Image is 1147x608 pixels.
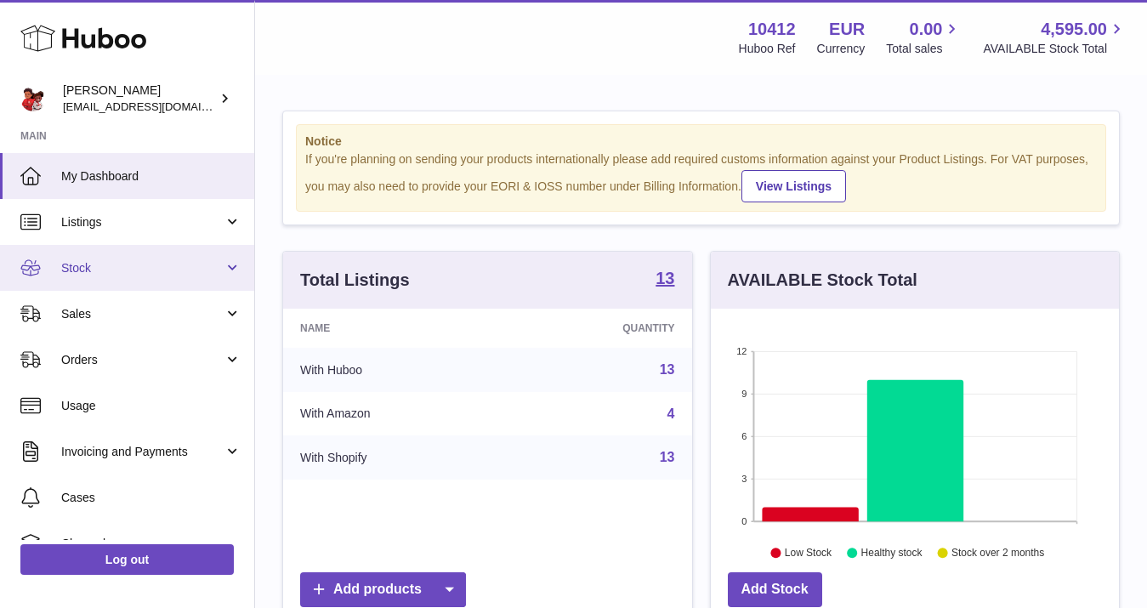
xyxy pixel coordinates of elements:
[61,352,224,368] span: Orders
[951,547,1044,559] text: Stock over 2 months
[20,86,46,111] img: hello@redracerbooks.com
[305,151,1097,202] div: If you're planning on sending your products internationally please add required customs informati...
[741,516,747,526] text: 0
[910,18,943,41] span: 0.00
[283,348,507,392] td: With Huboo
[61,490,241,506] span: Cases
[817,41,866,57] div: Currency
[1041,18,1107,41] span: 4,595.00
[63,82,216,115] div: [PERSON_NAME]
[983,18,1127,57] a: 4,595.00 AVAILABLE Stock Total
[886,18,962,57] a: 0.00 Total sales
[656,270,674,290] a: 13
[667,406,675,421] a: 4
[736,346,747,356] text: 12
[983,41,1127,57] span: AVAILABLE Stock Total
[860,547,923,559] text: Healthy stock
[886,41,962,57] span: Total sales
[741,389,747,399] text: 9
[728,572,822,607] a: Add Stock
[63,99,250,113] span: [EMAIL_ADDRESS][DOMAIN_NAME]
[20,544,234,575] a: Log out
[61,444,224,460] span: Invoicing and Payments
[741,431,747,441] text: 6
[507,309,692,348] th: Quantity
[61,398,241,414] span: Usage
[61,306,224,322] span: Sales
[741,474,747,484] text: 3
[61,168,241,185] span: My Dashboard
[728,269,917,292] h3: AVAILABLE Stock Total
[829,18,865,41] strong: EUR
[61,536,241,552] span: Channels
[739,41,796,57] div: Huboo Ref
[660,450,675,464] a: 13
[61,260,224,276] span: Stock
[283,392,507,436] td: With Amazon
[300,572,466,607] a: Add products
[300,269,410,292] h3: Total Listings
[784,547,832,559] text: Low Stock
[741,170,846,202] a: View Listings
[61,214,224,230] span: Listings
[305,134,1097,150] strong: Notice
[656,270,674,287] strong: 13
[283,435,507,480] td: With Shopify
[748,18,796,41] strong: 10412
[660,362,675,377] a: 13
[283,309,507,348] th: Name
